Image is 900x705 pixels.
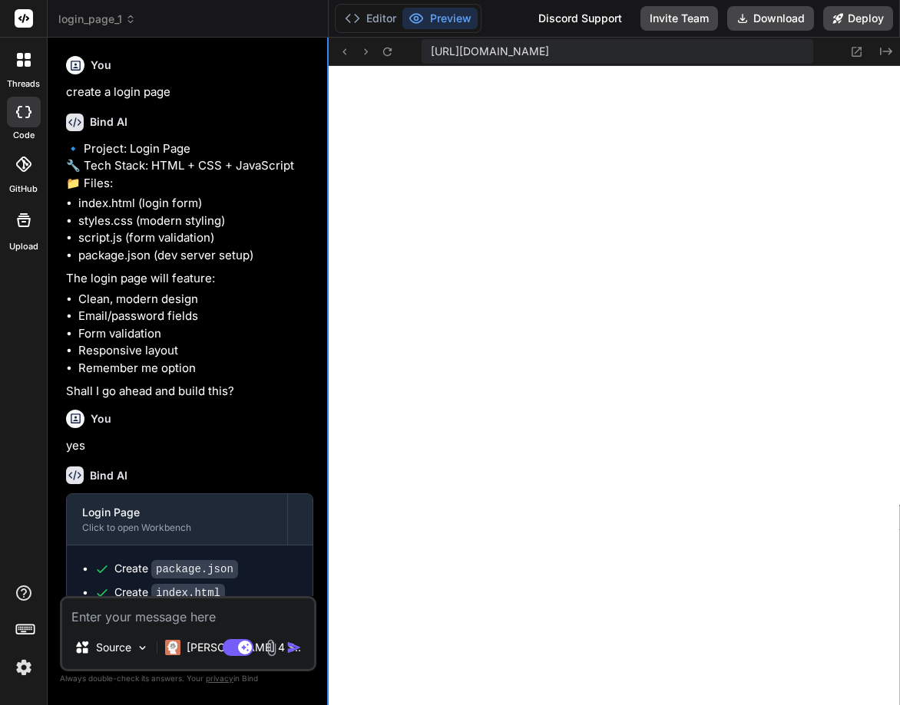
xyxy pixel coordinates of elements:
label: code [13,129,35,142]
li: Email/password fields [78,308,313,325]
code: index.html [151,584,225,602]
button: Deploy [823,6,893,31]
iframe: Preview [329,66,900,705]
li: script.js (form validation) [78,229,313,247]
li: Clean, modern design [78,291,313,308]
label: threads [7,77,40,91]
h6: You [91,411,111,427]
button: Preview [402,8,478,29]
div: Create [114,561,238,577]
div: Click to open Workbench [82,522,272,534]
h6: You [91,58,111,73]
li: Responsive layout [78,342,313,360]
span: privacy [206,674,233,683]
button: Download [727,6,814,31]
li: Remember me option [78,360,313,377]
img: settings [11,654,37,680]
img: Pick Models [136,641,149,654]
h6: Bind AI [90,468,127,483]
p: The login page will feature: [66,270,313,288]
span: [URL][DOMAIN_NAME] [431,44,549,59]
img: attachment [263,639,280,657]
div: Create [114,585,225,601]
p: 🔹 Project: Login Page 🔧 Tech Stack: HTML + CSS + JavaScript 📁 Files: [66,140,313,193]
li: index.html (login form) [78,195,313,212]
li: styles.css (modern styling) [78,212,313,230]
h6: Bind AI [90,114,127,130]
span: login_page_1 [58,12,136,27]
img: Claude 4 Sonnet [165,640,180,655]
label: GitHub [9,183,38,196]
li: package.json (dev server setup) [78,247,313,265]
li: Form validation [78,325,313,343]
p: Source [96,640,131,655]
p: Shall I go ahead and build this? [66,383,313,400]
div: Login Page [82,505,272,520]
button: Invite Team [640,6,718,31]
p: yes [66,437,313,455]
label: Upload [9,240,38,253]
code: package.json [151,560,238,578]
button: Login PageClick to open Workbench [67,494,287,545]
div: Discord Support [529,6,631,31]
button: Editor [339,8,402,29]
p: create a login page [66,84,313,101]
p: Always double-check its answers. Your in Bind [60,671,316,686]
img: icon [286,640,302,655]
p: [PERSON_NAME] 4 S.. [187,640,301,655]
